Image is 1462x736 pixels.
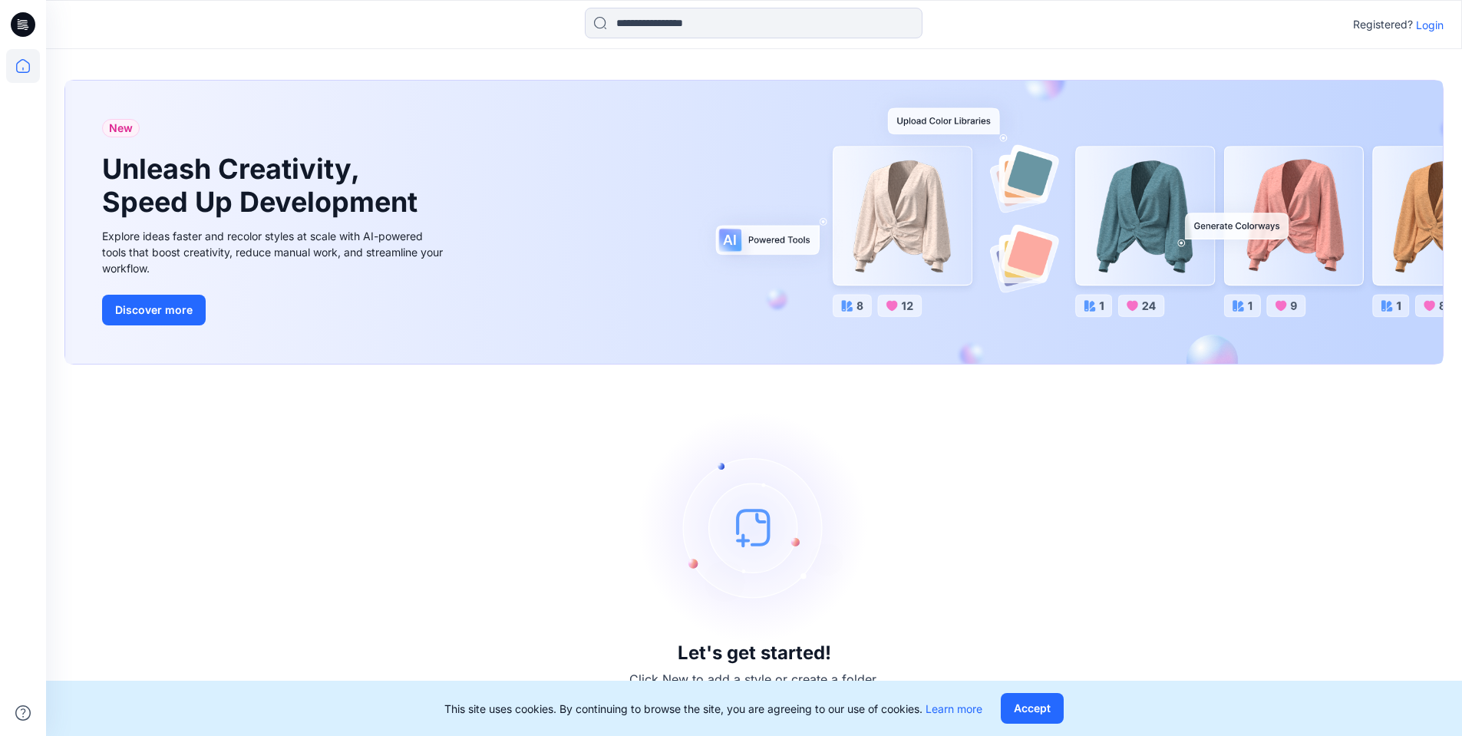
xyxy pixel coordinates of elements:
a: Discover more [102,295,447,325]
p: This site uses cookies. By continuing to browse the site, you are agreeing to our use of cookies. [444,701,982,717]
button: Discover more [102,295,206,325]
span: New [109,119,133,137]
div: Explore ideas faster and recolor styles at scale with AI-powered tools that boost creativity, red... [102,228,447,276]
p: Login [1416,17,1444,33]
p: Registered? [1353,15,1413,34]
a: Learn more [926,702,982,715]
img: empty-state-image.svg [639,412,870,642]
button: Accept [1001,693,1064,724]
p: Click New to add a style or create a folder. [629,670,880,688]
h1: Unleash Creativity, Speed Up Development [102,153,424,219]
h3: Let's get started! [678,642,831,664]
